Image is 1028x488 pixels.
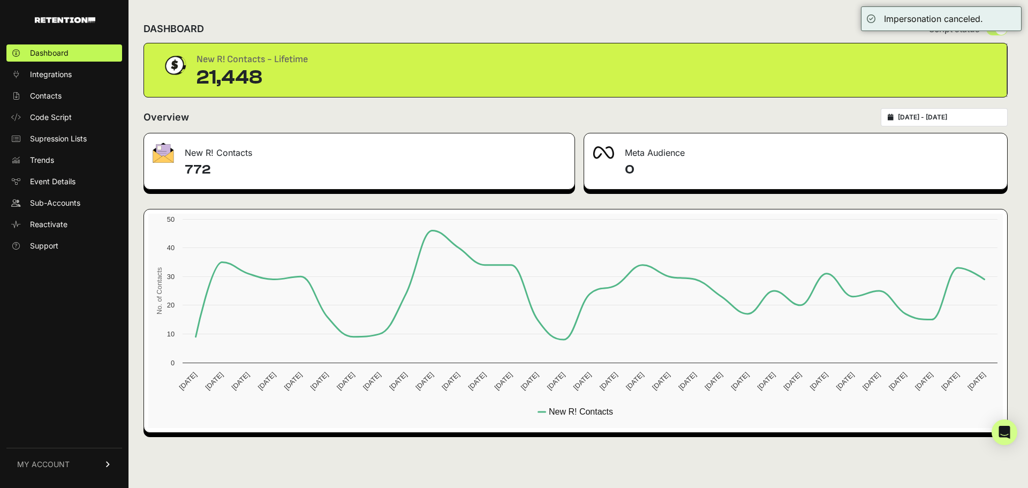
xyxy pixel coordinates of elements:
text: [DATE] [519,371,540,392]
a: Dashboard [6,44,122,62]
a: MY ACCOUNT [6,448,122,481]
h4: 772 [185,161,566,178]
text: [DATE] [598,371,619,392]
text: [DATE] [414,371,435,392]
span: Contacts [30,91,62,101]
a: Reactivate [6,216,122,233]
text: [DATE] [966,371,987,392]
text: [DATE] [309,371,330,392]
img: dollar-coin-05c43ed7efb7bc0c12610022525b4bbbb207c7efeef5aecc26f025e68dcafac9.png [161,52,188,79]
text: [DATE] [887,371,908,392]
a: Support [6,237,122,254]
text: 40 [167,244,175,252]
text: [DATE] [913,371,934,392]
text: 30 [167,273,175,281]
img: fa-meta-2f981b61bb99beabf952f7030308934f19ce035c18b003e963880cc3fabeebb7.png [593,146,614,159]
span: Dashboard [30,48,69,58]
text: 0 [171,359,175,367]
text: 10 [167,330,175,338]
span: Trends [30,155,54,166]
text: [DATE] [388,371,409,392]
h2: Overview [143,110,189,125]
text: [DATE] [808,371,829,392]
a: Supression Lists [6,130,122,147]
span: Supression Lists [30,133,87,144]
h4: 0 [625,161,999,178]
text: [DATE] [230,371,251,392]
img: fa-envelope-19ae18322b30453b285274b1b8af3d052b27d846a4fbe8435d1a52b978f639a2.png [153,142,174,163]
text: [DATE] [203,371,224,392]
text: [DATE] [361,371,382,392]
text: [DATE] [677,371,698,392]
text: [DATE] [177,371,198,392]
span: Event Details [30,176,75,187]
text: [DATE] [940,371,961,392]
a: Trends [6,152,122,169]
text: [DATE] [493,371,514,392]
text: New R! Contacts [549,407,613,416]
text: [DATE] [624,371,645,392]
span: Support [30,241,58,251]
text: No. of Contacts [155,267,163,314]
div: New R! Contacts [144,133,575,166]
text: [DATE] [651,371,671,392]
text: [DATE] [440,371,461,392]
a: Code Script [6,109,122,126]
text: 50 [167,215,175,223]
text: [DATE] [703,371,724,392]
text: 20 [167,301,175,309]
span: MY ACCOUNT [17,459,70,470]
text: [DATE] [572,371,593,392]
a: Event Details [6,173,122,190]
text: [DATE] [756,371,777,392]
text: [DATE] [782,371,803,392]
a: Integrations [6,66,122,83]
text: [DATE] [256,371,277,392]
span: Integrations [30,69,72,80]
div: Impersonation canceled. [884,12,983,25]
a: Contacts [6,87,122,104]
img: Retention.com [35,17,95,23]
text: [DATE] [729,371,750,392]
text: [DATE] [283,371,304,392]
a: Sub-Accounts [6,194,122,212]
div: 21,448 [196,67,308,88]
text: [DATE] [335,371,356,392]
text: [DATE] [861,371,882,392]
h2: DASHBOARD [143,21,204,36]
text: [DATE] [546,371,566,392]
span: Sub-Accounts [30,198,80,208]
div: Open Intercom Messenger [992,419,1017,445]
text: [DATE] [466,371,487,392]
div: Meta Audience [584,133,1007,166]
span: Reactivate [30,219,67,230]
text: [DATE] [835,371,856,392]
div: New R! Contacts - Lifetime [196,52,308,67]
span: Code Script [30,112,72,123]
